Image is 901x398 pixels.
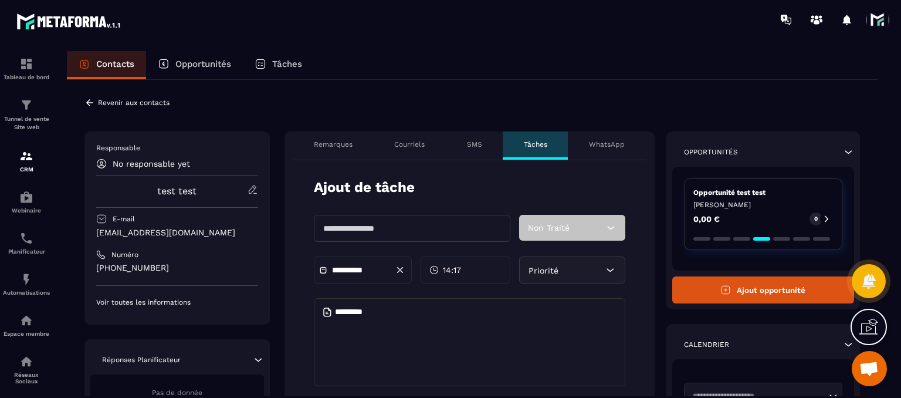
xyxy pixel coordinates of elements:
p: Tableau de bord [3,74,50,80]
p: CRM [3,166,50,173]
img: automations [19,272,33,286]
span: 14:17 [443,264,461,276]
div: Ouvrir le chat [852,351,887,386]
span: Non Traité [528,223,570,232]
a: formationformationTableau de bord [3,48,50,89]
p: No responsable yet [113,159,190,168]
p: E-mail [113,214,135,224]
p: Opportunités [175,59,231,69]
img: automations [19,313,33,328]
button: Ajout opportunité [672,276,855,303]
p: 0,00 € [693,215,720,223]
p: Ajout de tâche [314,178,415,197]
p: Revenir aux contacts [98,99,170,107]
img: formation [19,149,33,163]
p: Webinaire [3,207,50,214]
p: Réseaux Sociaux [3,372,50,384]
a: formationformationCRM [3,140,50,181]
p: Espace membre [3,330,50,337]
a: Opportunités [146,51,243,79]
p: [EMAIL_ADDRESS][DOMAIN_NAME] [96,227,258,238]
a: schedulerschedulerPlanificateur [3,222,50,264]
p: Numéro [111,250,138,259]
img: formation [19,57,33,71]
p: Automatisations [3,289,50,296]
p: Opportunités [684,147,738,157]
p: SMS [467,140,482,149]
a: test test [157,185,197,197]
p: [PERSON_NAME] [693,200,834,210]
p: Courriels [394,140,425,149]
p: Réponses Planificateur [102,355,181,365]
p: [PHONE_NUMBER] [96,262,258,274]
p: 0 [814,215,818,223]
img: logo [16,11,122,32]
p: Responsable [96,143,258,153]
p: Remarques [314,140,353,149]
img: scheduler [19,231,33,245]
p: Tâches [524,140,547,149]
p: Planificateur [3,248,50,255]
p: Voir toutes les informations [96,298,258,307]
span: Priorité [529,266,558,275]
a: automationsautomationsAutomatisations [3,264,50,305]
a: social-networksocial-networkRéseaux Sociaux [3,346,50,393]
a: Tâches [243,51,314,79]
a: automationsautomationsEspace membre [3,305,50,346]
a: Contacts [67,51,146,79]
p: Calendrier [684,340,729,349]
p: Opportunité test test [693,188,834,197]
p: WhatsApp [589,140,625,149]
p: Tâches [272,59,302,69]
p: Contacts [96,59,134,69]
p: Tunnel de vente Site web [3,115,50,131]
a: formationformationTunnel de vente Site web [3,89,50,140]
img: formation [19,98,33,112]
a: automationsautomationsWebinaire [3,181,50,222]
img: social-network [19,355,33,369]
span: Pas de donnée [152,389,202,397]
img: automations [19,190,33,204]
